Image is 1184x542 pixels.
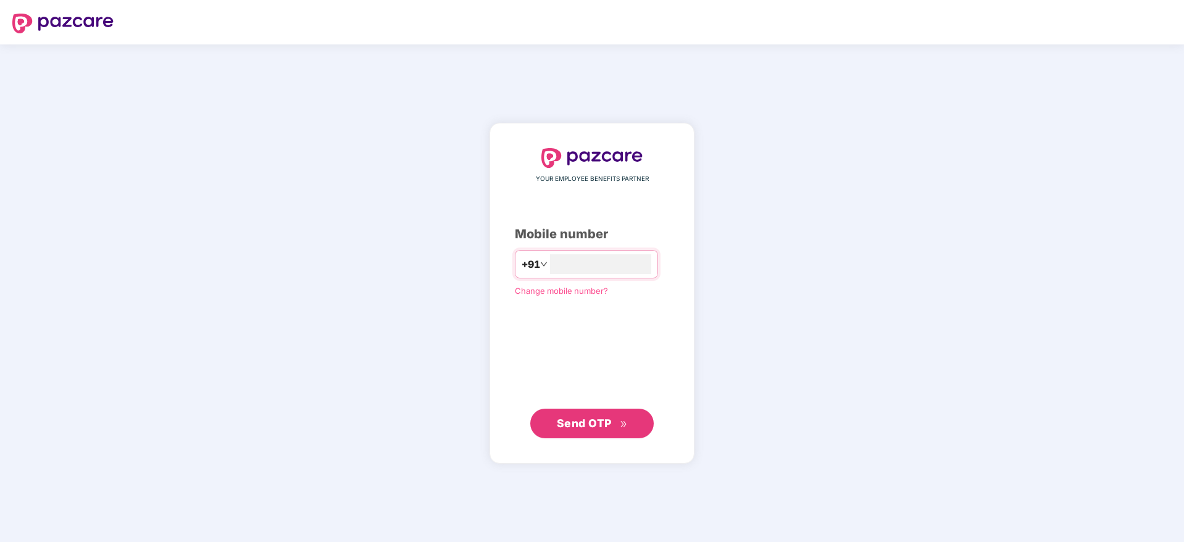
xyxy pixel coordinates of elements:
[12,14,114,33] img: logo
[536,174,649,184] span: YOUR EMPLOYEE BENEFITS PARTNER
[557,417,612,430] span: Send OTP
[541,148,643,168] img: logo
[515,225,669,244] div: Mobile number
[530,409,654,438] button: Send OTPdouble-right
[515,286,608,296] a: Change mobile number?
[540,261,548,268] span: down
[620,420,628,428] span: double-right
[522,257,540,272] span: +91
